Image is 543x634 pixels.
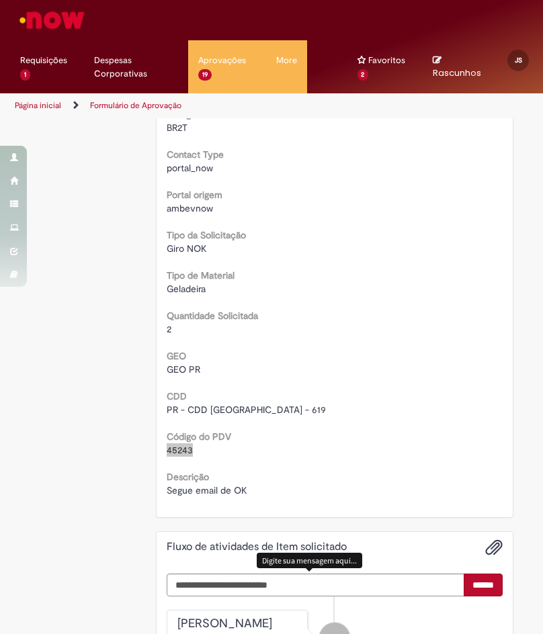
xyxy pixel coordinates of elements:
[347,40,423,93] ul: Menu Cabeçalho
[167,283,206,295] span: Geladeira
[198,69,212,81] span: 19
[167,363,200,375] span: GEO PR
[167,122,187,134] span: BR2T
[433,54,481,79] a: No momento, sua lista de rascunhos tem 0 Itens
[515,56,522,64] span: JS
[167,148,224,161] b: Contact Type
[198,54,246,67] span: Aprovações
[358,69,369,81] span: 2
[167,189,222,201] b: Portal origem
[167,484,247,496] span: Segue email de OK
[167,310,258,322] b: Quantidade Solicitada
[368,54,405,67] span: Favoritos
[497,40,543,67] a: JS
[167,431,231,443] b: Código do PDV
[15,100,61,111] a: Página inicial
[167,390,187,402] b: CDD
[485,539,503,556] button: Adicionar anexos
[167,404,326,416] span: PR - CDD [GEOGRAPHIC_DATA] - 619
[94,54,179,81] span: Despesas Corporativas
[276,54,297,67] span: More
[177,617,300,631] div: [PERSON_NAME]
[20,54,67,67] span: Requisições
[167,269,235,281] b: Tipo de Material
[10,40,84,93] ul: Menu Cabeçalho
[307,40,327,93] ul: Menu Cabeçalho
[327,40,347,93] ul: Menu Cabeçalho
[167,202,213,214] span: ambevnow
[167,471,209,483] b: Descrição
[167,323,171,335] span: 2
[167,574,465,596] textarea: Digite sua mensagem aqui...
[433,66,481,79] span: Rascunhos
[167,541,347,553] h2: Fluxo de atividades de Item solicitado Histórico de tíquete
[167,350,186,362] b: GEO
[84,40,189,81] a: Despesas Corporativas :
[257,553,362,568] div: Digite sua mensagem aqui...
[20,69,30,81] span: 1
[10,40,84,81] a: Requisições : 1
[17,7,87,34] img: ServiceNow
[10,93,261,118] ul: Trilhas de página
[84,40,189,93] ul: Menu Cabeçalho
[167,162,213,174] span: portal_now
[266,40,307,93] ul: Menu Cabeçalho
[347,40,423,81] a: Favoritos : 2
[167,229,246,241] b: Tipo da Solicitação
[167,108,247,120] b: Código da Unidade
[188,40,265,93] ul: Menu Cabeçalho
[266,40,307,81] a: More : 4
[167,444,193,456] span: 45243
[90,100,181,111] a: Formulário de Aprovação
[188,40,265,81] a: Aprovações : 19
[167,242,207,255] span: Giro NOK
